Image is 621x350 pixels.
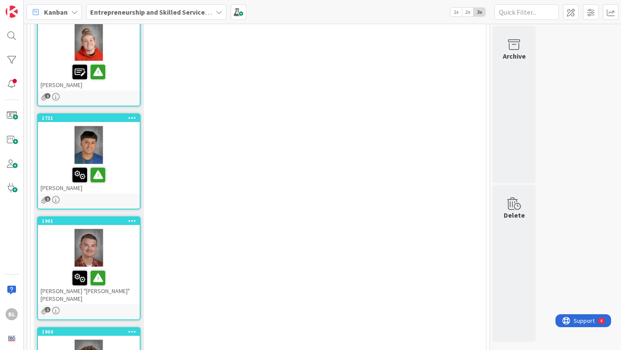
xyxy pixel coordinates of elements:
[45,307,50,312] span: 1
[90,8,301,16] b: Entrepreneurship and Skilled Services Interventions - [DATE]-[DATE]
[38,11,140,91] div: [PERSON_NAME]
[38,164,140,194] div: [PERSON_NAME]
[37,216,141,320] a: 1901[PERSON_NAME] "[PERSON_NAME]" [PERSON_NAME]
[42,218,140,224] div: 1901
[38,114,140,122] div: 1731
[38,61,140,91] div: [PERSON_NAME]
[38,217,140,304] div: 1901[PERSON_NAME] "[PERSON_NAME]" [PERSON_NAME]
[450,8,462,16] span: 1x
[38,217,140,225] div: 1901
[38,328,140,336] div: 1900
[45,93,50,99] span: 1
[503,51,526,61] div: Archive
[44,7,68,17] span: Kanban
[45,3,47,10] div: 4
[6,332,18,344] img: avatar
[6,6,18,18] img: Visit kanbanzone.com
[42,329,140,335] div: 1900
[6,308,18,320] div: BL
[462,8,474,16] span: 2x
[37,113,141,209] a: 1731[PERSON_NAME]
[474,8,485,16] span: 3x
[37,10,141,106] a: [PERSON_NAME]
[42,115,140,121] div: 1731
[38,114,140,194] div: 1731[PERSON_NAME]
[504,210,525,220] div: Delete
[18,1,39,12] span: Support
[45,196,50,202] span: 1
[38,267,140,304] div: [PERSON_NAME] "[PERSON_NAME]" [PERSON_NAME]
[494,4,559,20] input: Quick Filter...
